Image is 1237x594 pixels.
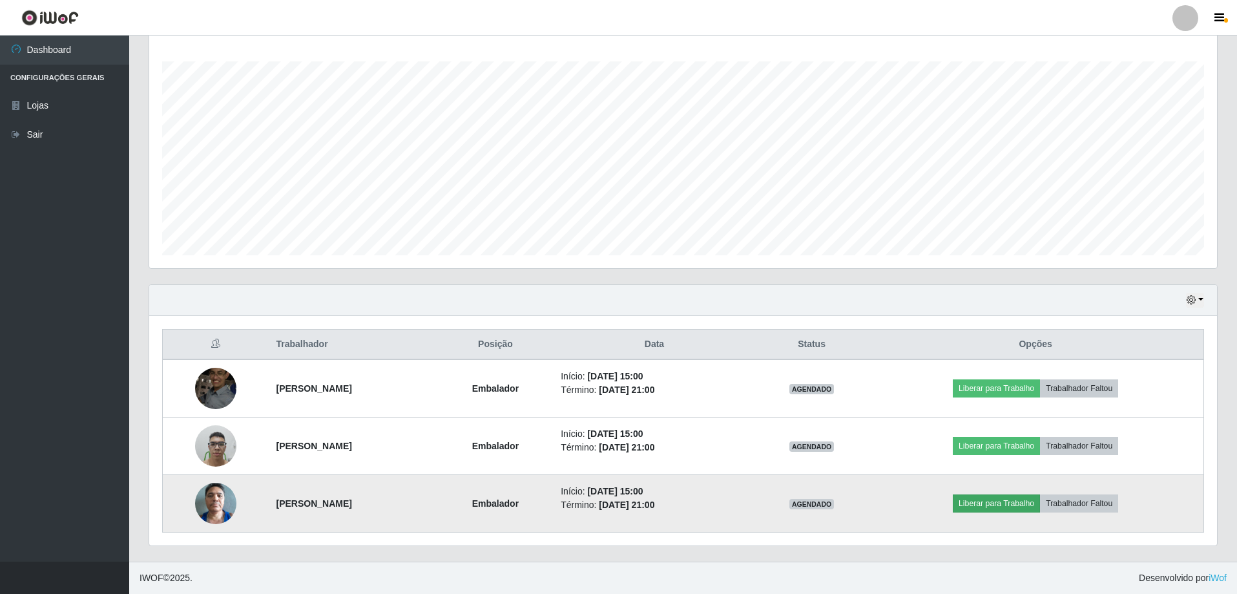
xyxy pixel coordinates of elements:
[789,441,835,452] span: AGENDADO
[561,427,748,441] li: Início:
[438,330,554,360] th: Posição
[140,571,192,585] span: © 2025 .
[472,383,519,394] strong: Embalador
[1209,573,1227,583] a: iWof
[1040,494,1118,513] button: Trabalhador Faltou
[195,361,236,416] img: 1655477118165.jpeg
[599,385,654,395] time: [DATE] 21:00
[599,500,654,510] time: [DATE] 21:00
[472,498,519,509] strong: Embalador
[561,383,748,397] li: Término:
[561,485,748,498] li: Início:
[561,498,748,512] li: Término:
[268,330,437,360] th: Trabalhador
[587,429,643,439] time: [DATE] 15:00
[195,476,236,531] img: 1720641166740.jpeg
[953,379,1040,398] button: Liberar para Trabalho
[140,573,163,583] span: IWOF
[868,330,1203,360] th: Opções
[789,384,835,394] span: AGENDADO
[276,383,351,394] strong: [PERSON_NAME]
[953,494,1040,513] button: Liberar para Trabalho
[561,441,748,454] li: Término:
[953,437,1040,455] button: Liberar para Trabalho
[195,418,236,473] img: 1747356338360.jpeg
[1040,437,1118,455] button: Trabalhador Faltou
[276,498,351,509] strong: [PERSON_NAME]
[276,441,351,451] strong: [PERSON_NAME]
[587,486,643,496] time: [DATE] 15:00
[756,330,868,360] th: Status
[553,330,756,360] th: Data
[21,10,79,26] img: CoreUI Logo
[472,441,519,451] strong: Embalador
[789,499,835,509] span: AGENDADO
[587,371,643,381] time: [DATE] 15:00
[1040,379,1118,398] button: Trabalhador Faltou
[599,442,654,452] time: [DATE] 21:00
[1139,571,1227,585] span: Desenvolvido por
[561,370,748,383] li: Início:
